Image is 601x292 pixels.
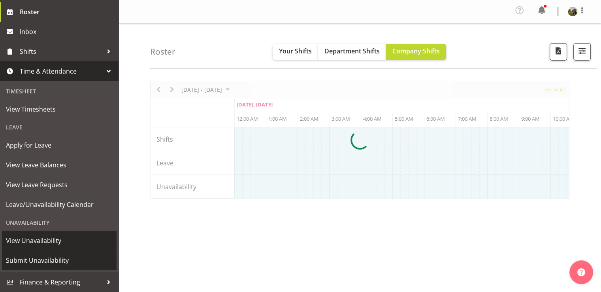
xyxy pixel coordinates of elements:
[2,175,117,195] a: View Leave Requests
[20,46,103,57] span: Shifts
[573,43,591,61] button: Filter Shifts
[273,44,318,60] button: Your Shifts
[6,179,113,191] span: View Leave Requests
[20,6,115,18] span: Roster
[2,214,117,231] div: Unavailability
[20,276,103,288] span: Finance & Reporting
[6,159,113,171] span: View Leave Balances
[2,231,117,250] a: View Unavailability
[318,44,386,60] button: Department Shifts
[20,65,103,77] span: Time & Attendance
[6,235,113,246] span: View Unavailability
[2,83,117,99] div: Timesheet
[577,268,585,276] img: help-xxl-2.png
[6,254,113,266] span: Submit Unavailability
[2,99,117,119] a: View Timesheets
[550,43,567,61] button: Download a PDF of the roster according to the set date range.
[568,7,577,16] img: valerie-donaldson30b84046e2fb4b3171eb6bf86b7ff7f4.png
[2,195,117,214] a: Leave/Unavailability Calendar
[2,155,117,175] a: View Leave Balances
[324,47,380,55] span: Department Shifts
[6,199,113,210] span: Leave/Unavailability Calendar
[392,47,440,55] span: Company Shifts
[386,44,446,60] button: Company Shifts
[20,26,115,38] span: Inbox
[2,250,117,270] a: Submit Unavailability
[6,103,113,115] span: View Timesheets
[2,135,117,155] a: Apply for Leave
[2,119,117,135] div: Leave
[150,47,175,56] h4: Roster
[279,47,312,55] span: Your Shifts
[6,139,113,151] span: Apply for Leave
